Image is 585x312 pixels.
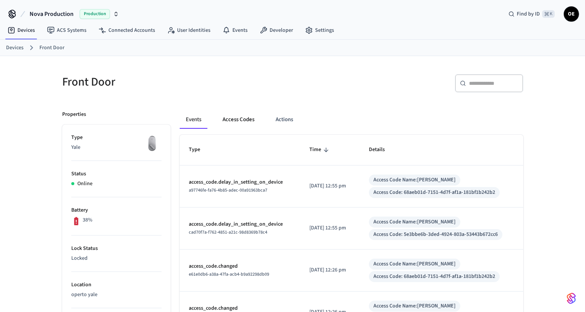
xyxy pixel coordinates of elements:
[299,23,340,37] a: Settings
[517,10,540,18] span: Find by ID
[71,245,162,253] p: Lock Status
[6,44,24,52] a: Devices
[270,111,299,129] button: Actions
[30,9,74,19] span: Nova Production
[373,218,456,226] div: Access Code Name: [PERSON_NAME]
[62,111,86,119] p: Properties
[71,291,162,299] p: operto yale
[71,134,162,142] p: Type
[369,144,395,156] span: Details
[373,176,456,184] div: Access Code Name: [PERSON_NAME]
[180,111,523,129] div: ant example
[71,144,162,151] p: Yale
[39,44,64,52] a: Front Door
[254,23,299,37] a: Developer
[41,23,93,37] a: ACS Systems
[189,229,267,236] span: cad70f7a-f762-4851-a21c-98d8369b78c4
[309,266,350,274] p: [DATE] 12:26 pm
[567,292,576,304] img: SeamLogoGradient.69752ec5.svg
[189,178,292,186] p: access_code.delay_in_setting_on_device
[564,6,579,22] button: OE
[373,273,495,281] div: Access Code: 68aeb01d-7151-4d7f-af1a-181bf1b242b2
[565,7,578,21] span: OE
[216,111,260,129] button: Access Codes
[71,281,162,289] p: Location
[373,189,495,197] div: Access Code: 68aeb01d-7151-4d7f-af1a-181bf1b242b2
[83,216,93,224] p: 38%
[502,7,561,21] div: Find by ID⌘ K
[309,144,331,156] span: Time
[143,134,162,153] img: August Wifi Smart Lock 3rd Gen, Silver, Front
[71,206,162,214] p: Battery
[77,180,93,188] p: Online
[93,23,161,37] a: Connected Accounts
[71,170,162,178] p: Status
[71,254,162,262] p: Locked
[161,23,216,37] a: User Identities
[189,220,292,228] p: access_code.delay_in_setting_on_device
[373,302,456,310] div: Access Code Name: [PERSON_NAME]
[189,187,267,193] span: a97746fe-fa76-4b85-adec-00a91963bca7
[189,262,292,270] p: access_code.changed
[373,231,498,239] div: Access Code: 5e3bbe6b-3ded-4924-803a-53443b672cc6
[62,74,288,90] h5: Front Door
[80,9,110,19] span: Production
[216,23,254,37] a: Events
[180,111,207,129] button: Events
[2,23,41,37] a: Devices
[189,144,210,156] span: Type
[542,10,555,18] span: ⌘ K
[309,182,350,190] p: [DATE] 12:55 pm
[373,260,456,268] div: Access Code Name: [PERSON_NAME]
[189,271,269,278] span: e61e0db6-a38a-47fa-acb4-b9a92298db09
[309,224,350,232] p: [DATE] 12:55 pm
